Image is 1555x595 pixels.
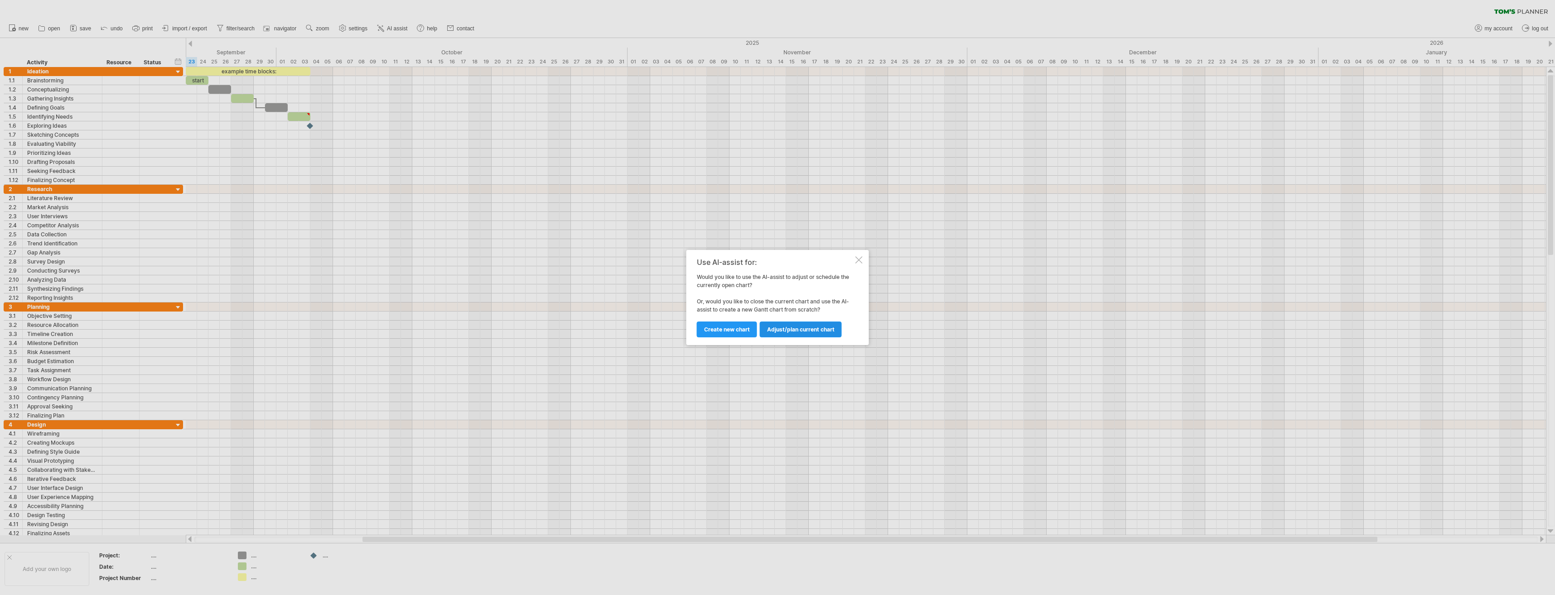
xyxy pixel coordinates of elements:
a: Adjust/plan current chart [760,321,842,337]
span: Create new chart [704,326,750,333]
div: Would you like to use the AI-assist to adjust or schedule the currently open chart? Or, would you... [697,258,854,337]
span: Adjust/plan current chart [767,326,835,333]
a: Create new chart [697,321,757,337]
div: Use AI-assist for: [697,258,854,266]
